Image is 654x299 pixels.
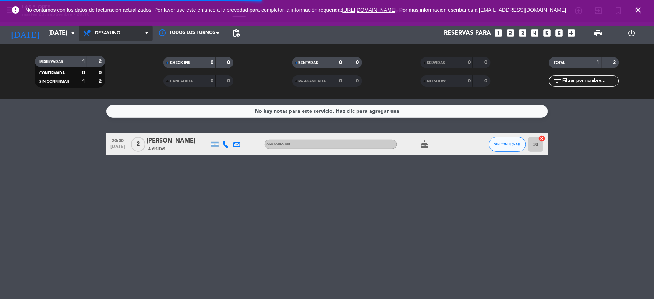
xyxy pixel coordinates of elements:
strong: 0 [211,60,213,65]
strong: 2 [613,60,618,65]
span: print [594,29,602,38]
span: CONFIRMADA [39,71,65,75]
i: close [634,6,643,14]
strong: 0 [99,70,103,75]
span: , ARS - [284,143,293,145]
i: power_settings_new [627,29,636,38]
strong: 0 [227,60,232,65]
div: [PERSON_NAME] [147,136,209,146]
input: Filtrar por nombre... [562,77,619,85]
span: No contamos con los datos de facturación actualizados. Por favor use este enlance a la brevedad p... [25,7,566,13]
strong: 0 [484,78,489,84]
a: . Por más información escríbanos a [EMAIL_ADDRESS][DOMAIN_NAME] [397,7,566,13]
i: filter_list [553,77,562,85]
strong: 2 [99,59,103,64]
i: looks_two [506,28,516,38]
span: Desayuno [95,31,120,36]
span: TOTAL [554,61,565,65]
span: 4 Visitas [149,146,166,152]
i: looks_4 [530,28,540,38]
strong: 0 [339,78,342,84]
strong: 0 [356,60,360,65]
strong: 0 [468,78,471,84]
span: SIN CONFIRMAR [39,80,69,84]
i: error [11,6,20,14]
strong: 1 [82,79,85,84]
span: 20:00 [109,136,127,144]
strong: 0 [227,78,232,84]
strong: 0 [356,78,360,84]
i: looks_6 [555,28,564,38]
strong: 2 [99,79,103,84]
strong: 1 [597,60,600,65]
span: Reservas para [444,30,491,37]
span: SENTADAS [299,61,318,65]
i: looks_3 [518,28,528,38]
i: cancel [538,135,546,142]
div: LOG OUT [615,22,648,44]
button: SIN CONFIRMAR [489,137,526,152]
span: CHECK INS [170,61,190,65]
a: [URL][DOMAIN_NAME] [342,7,397,13]
span: NO SHOW [427,80,446,83]
span: 2 [131,137,145,152]
strong: 0 [484,60,489,65]
span: SERVIDAS [427,61,445,65]
span: A LA CARTA [267,143,293,145]
strong: 0 [82,70,85,75]
span: CANCELADA [170,80,193,83]
span: RE AGENDADA [299,80,326,83]
i: [DATE] [6,25,45,41]
span: SIN CONFIRMAR [494,142,520,146]
span: [DATE] [109,144,127,153]
span: RESERVADAS [39,60,63,64]
span: pending_actions [232,29,241,38]
strong: 0 [211,78,213,84]
i: add_box [567,28,576,38]
strong: 0 [468,60,471,65]
i: arrow_drop_down [68,29,77,38]
strong: 0 [339,60,342,65]
i: looks_one [494,28,503,38]
strong: 1 [82,59,85,64]
div: No hay notas para este servicio. Haz clic para agregar una [255,107,399,116]
i: looks_5 [542,28,552,38]
i: cake [420,140,429,149]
